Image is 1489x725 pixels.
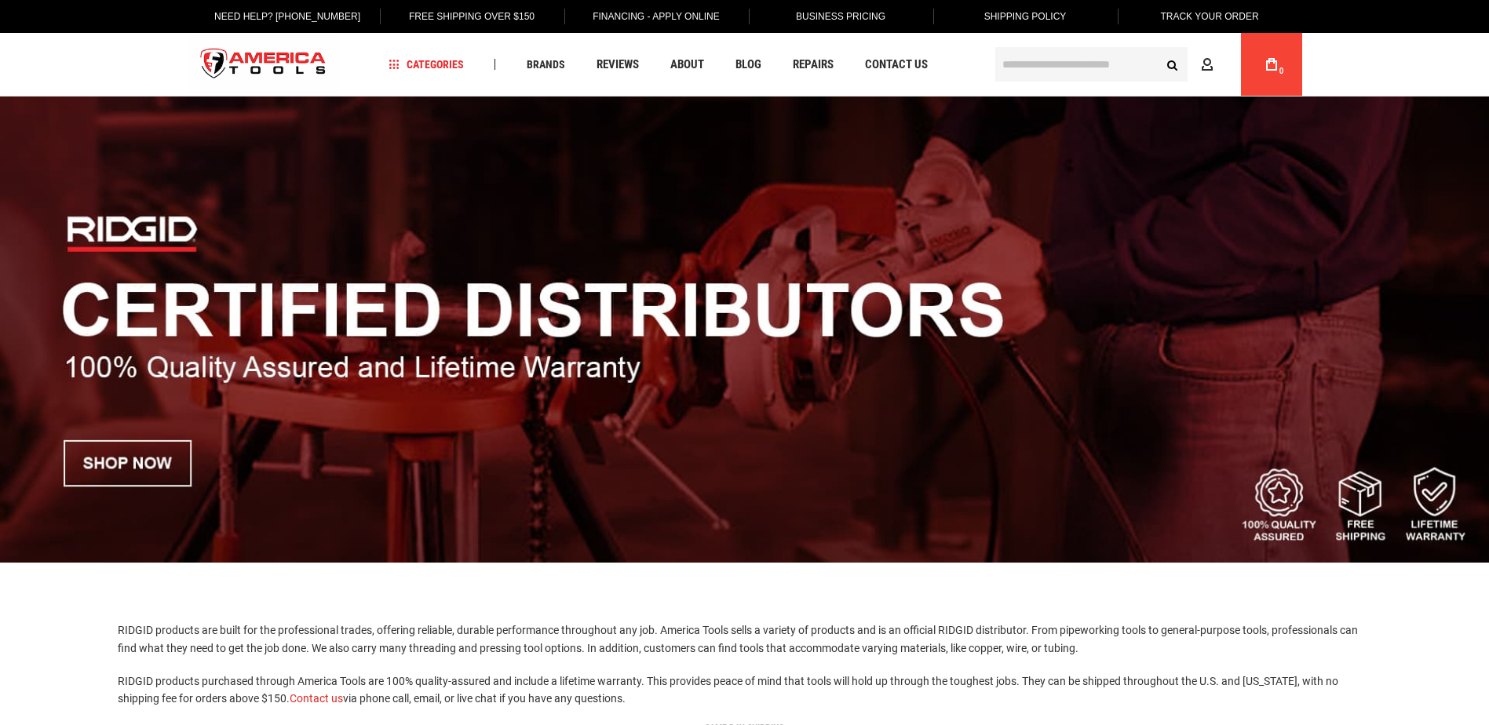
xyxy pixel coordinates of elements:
span: Blog [735,59,761,71]
a: Contact us [290,692,343,705]
span: Contact Us [865,59,928,71]
span: About [670,59,704,71]
span: 0 [1279,67,1284,75]
span: Brands [527,59,565,70]
a: Blog [728,54,768,75]
a: Reviews [589,54,646,75]
a: 0 [1257,33,1286,96]
span: Categories [389,59,464,70]
span: Reviews [597,59,639,71]
button: Search [1158,49,1188,79]
a: About [663,54,711,75]
a: store logo [188,35,340,94]
p: RIDGID products purchased through America Tools are 100% quality-assured and include a lifetime w... [118,672,1371,708]
a: Categories [381,54,471,75]
span: Shipping Policy [984,11,1067,22]
span: Repairs [793,59,834,71]
a: Repairs [786,54,841,75]
a: Contact Us [858,54,935,75]
img: America Tools [188,35,340,94]
p: RIDGID products are built for the professional trades, offering reliable, durable performance thr... [118,621,1371,657]
a: Brands [520,54,572,75]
